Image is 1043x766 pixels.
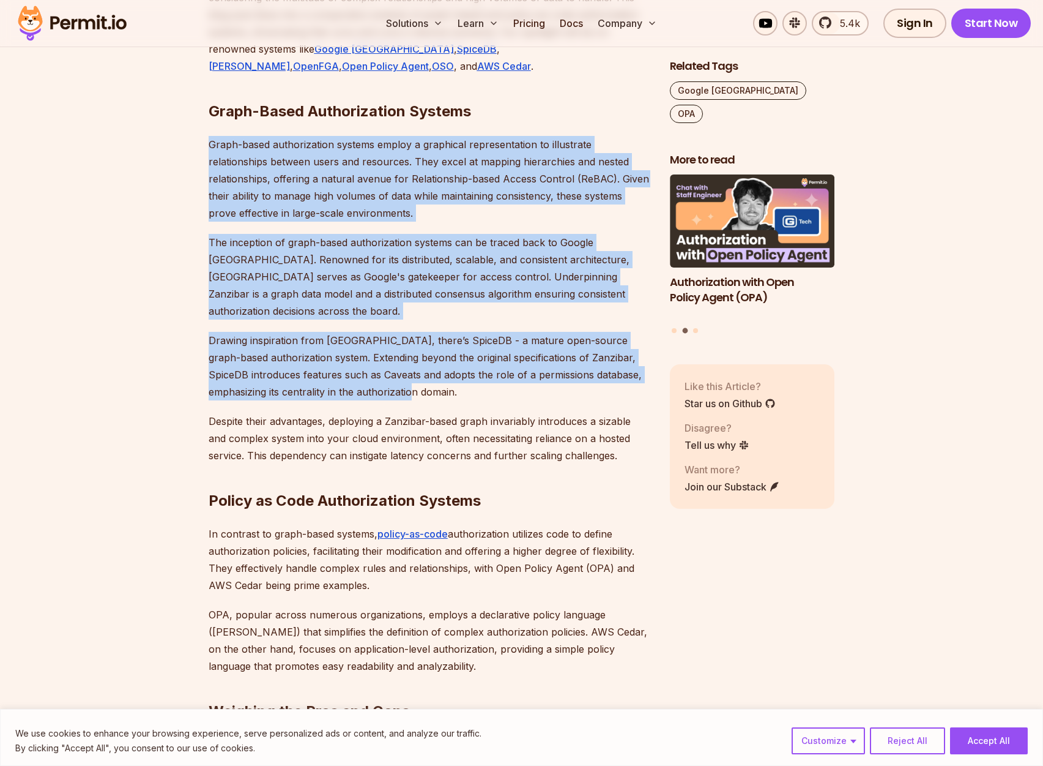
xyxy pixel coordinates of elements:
[209,136,650,222] p: Graph-based authorization systems employ a graphical representation to illustrate relationships b...
[12,2,132,44] img: Permit logo
[381,11,448,36] button: Solutions
[209,606,650,675] p: OPA, popular across numerous organizations, employs a declarative policy language ([PERSON_NAME])...
[15,726,481,741] p: We use cookies to enhance your browsing experience, serve personalized ads or content, and analyz...
[209,442,650,511] h2: Policy as Code Authorization Systems
[314,43,454,55] a: Google [GEOGRAPHIC_DATA]
[377,528,448,540] a: policy-as-code
[670,175,835,321] a: Authorization with Open Policy Agent (OPA)Authorization with Open Policy Agent (OPA)
[670,175,835,268] img: Authorization with Open Policy Agent (OPA)
[432,60,454,72] a: OSO
[508,11,550,36] a: Pricing
[682,328,688,334] button: Go to slide 2
[672,328,677,333] button: Go to slide 1
[685,421,749,435] p: Disagree?
[950,727,1028,754] button: Accept All
[670,175,835,321] li: 2 of 3
[685,396,776,411] a: Star us on Github
[342,60,429,72] a: Open Policy Agent
[685,379,776,394] p: Like this Article?
[453,11,503,36] button: Learn
[670,275,835,306] h3: Authorization with Open Policy Agent (OPA)
[209,653,650,721] h2: Weighing the Pros and Cons
[670,152,835,168] h2: More to read
[209,413,650,464] p: Despite their advantages, deploying a Zanzibar-based graph invariably introduces a sizable and co...
[693,328,698,333] button: Go to slide 3
[670,59,835,74] h2: Related Tags
[812,11,869,36] a: 5.4k
[670,105,703,123] a: OPA
[209,60,290,72] a: [PERSON_NAME]
[685,462,780,477] p: Want more?
[670,175,835,336] div: Posts
[685,479,780,494] a: Join our Substack
[209,53,650,121] h2: Graph-Based Authorization Systems
[209,332,650,400] p: Drawing inspiration from [GEOGRAPHIC_DATA], there’s SpiceDB - a mature open-source graph-based au...
[792,727,865,754] button: Customize
[457,43,497,55] a: SpiceDB
[209,234,650,320] p: The inception of graph-based authorization systems can be traced back to Google [GEOGRAPHIC_DATA]...
[293,60,339,72] a: OpenFGA
[555,11,588,36] a: Docs
[951,9,1031,38] a: Start Now
[209,525,650,594] p: In contrast to graph-based systems, authorization utilizes code to define authorization policies,...
[15,741,481,756] p: By clicking "Accept All", you consent to our use of cookies.
[593,11,662,36] button: Company
[670,81,806,100] a: Google [GEOGRAPHIC_DATA]
[870,727,945,754] button: Reject All
[477,60,531,72] a: AWS Cedar
[685,438,749,452] a: Tell us why
[833,16,860,31] span: 5.4k
[883,9,946,38] a: Sign In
